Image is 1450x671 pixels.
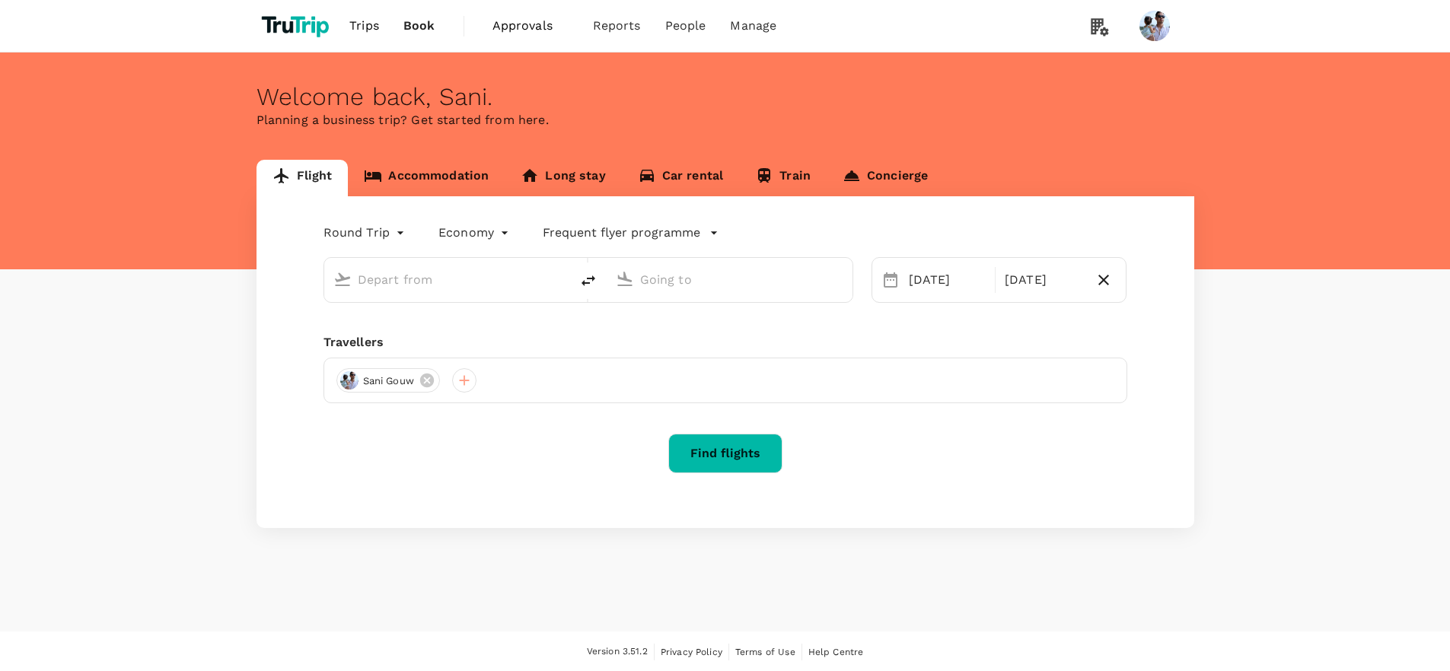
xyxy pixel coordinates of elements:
span: People [665,17,706,35]
button: delete [570,262,607,299]
a: Long stay [505,160,621,196]
a: Car rental [622,160,740,196]
div: Economy [438,221,512,245]
div: Round Trip [323,221,409,245]
a: Concierge [827,160,944,196]
a: Flight [257,160,349,196]
div: [DATE] [999,265,1088,295]
span: Book [403,17,435,35]
div: Travellers [323,333,1127,351]
span: Manage [730,17,776,35]
span: Sani Gouw [354,374,423,389]
span: Approvals [492,17,569,35]
span: Trips [349,17,379,35]
div: [DATE] [903,265,992,295]
input: Going to [640,268,821,291]
img: avatar-6695f0dd85a4d.png [340,371,359,390]
a: Privacy Policy [661,644,722,660]
img: Sani Gouw [1139,11,1170,41]
a: Help Centre [808,644,864,660]
span: Terms of Use [735,647,795,657]
button: Frequent flyer programme [543,224,719,242]
div: Sani Gouw [336,368,440,393]
button: Open [559,278,562,281]
span: Help Centre [808,647,864,657]
input: Depart from [358,268,538,291]
span: Version 3.51.2 [587,644,648,660]
a: Terms of Use [735,644,795,660]
span: Reports [593,17,641,35]
a: Accommodation [348,160,505,196]
a: Train [739,160,827,196]
p: Planning a business trip? Get started from here. [257,111,1194,129]
button: Open [842,278,845,281]
img: TruTrip logo [257,9,338,43]
button: Find flights [668,434,782,473]
div: Welcome back , Sani . [257,83,1194,111]
p: Frequent flyer programme [543,224,700,242]
span: Privacy Policy [661,647,722,657]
